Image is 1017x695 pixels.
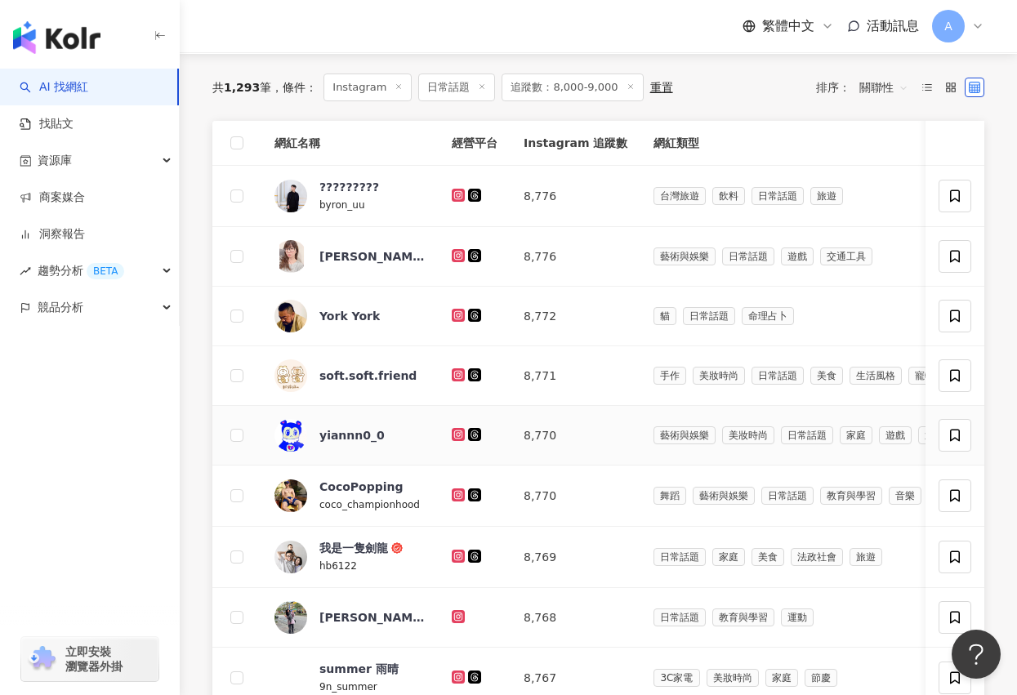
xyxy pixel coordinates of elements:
a: KOL AvatarCocoPoppingcoco_championhood [274,479,426,513]
span: 藝術與娛樂 [653,426,716,444]
img: KOL Avatar [274,662,307,694]
span: 法政社會 [791,548,843,566]
span: hb6122 [319,560,357,572]
span: 日常話題 [653,608,706,626]
span: 追蹤數：8,000-9,000 [502,74,643,101]
span: 藝術與娛樂 [693,487,755,505]
span: 生活風格 [850,367,902,385]
span: 活動訊息 [867,18,919,33]
a: searchAI 找網紅 [20,79,88,96]
div: [PERSON_NAME] [319,609,426,626]
a: KOL Avatar我是一隻劍龍hb6122 [274,540,426,574]
span: 9n_summer [319,681,377,693]
span: 寵物 [908,367,941,385]
img: KOL Avatar [274,601,307,634]
span: 日常話題 [781,426,833,444]
a: KOL Avatar[PERSON_NAME] Tsai [PERSON_NAME] [274,240,426,273]
span: 競品分析 [38,289,83,326]
div: BETA [87,263,124,279]
iframe: Help Scout Beacon - Open [952,630,1001,679]
a: KOL Avatarsummer 雨晴9n_summer [274,661,426,695]
span: 家庭 [840,426,872,444]
a: chrome extension立即安裝 瀏覽器外掛 [21,637,158,681]
span: 繁體中文 [762,17,814,35]
td: 8,771 [511,346,640,406]
span: 趨勢分析 [38,252,124,289]
span: 資源庫 [38,142,72,179]
span: 教育與學習 [712,608,774,626]
span: 台灣旅遊 [653,187,706,205]
a: KOL Avatar[PERSON_NAME] [274,601,426,634]
div: 共 筆 [212,81,271,94]
a: KOL Avataryiannn0_0 [274,419,426,452]
span: Instagram [323,74,412,101]
span: 節慶 [805,669,837,687]
div: [PERSON_NAME] Tsai [PERSON_NAME] [319,248,426,265]
span: 日常話題 [752,187,804,205]
img: KOL Avatar [274,541,307,573]
span: 家庭 [712,548,745,566]
th: 經營平台 [439,121,511,166]
div: CocoPopping [319,479,404,495]
span: 藝術與娛樂 [653,247,716,265]
span: coco_championhood [319,499,420,510]
span: 命理占卜 [742,307,794,325]
span: 家庭 [765,669,798,687]
div: soft.soft.friend [319,368,417,384]
span: 日常話題 [761,487,814,505]
span: 旅遊 [810,187,843,205]
a: KOL AvatarYork York [274,300,426,332]
span: 遊戲 [879,426,912,444]
td: 8,772 [511,287,640,346]
span: 關聯性 [859,74,908,100]
img: KOL Avatar [274,419,307,452]
span: 遊戲 [781,247,814,265]
span: 美妝時尚 [722,426,774,444]
a: KOL Avatar?????????byron_uu [274,179,426,213]
span: 運動 [918,426,951,444]
img: KOL Avatar [274,180,307,212]
div: 我是一隻劍龍 [319,540,388,556]
span: rise [20,265,31,277]
td: 8,776 [511,166,640,227]
span: 貓 [653,307,676,325]
span: 教育與學習 [820,487,882,505]
td: 8,770 [511,466,640,527]
th: 網紅名稱 [261,121,439,166]
span: 日常話題 [683,307,735,325]
span: 運動 [781,608,814,626]
div: 排序： [816,74,917,100]
div: 重置 [650,81,673,94]
td: 8,768 [511,588,640,648]
span: 1,293 [224,81,260,94]
a: 洞察報告 [20,226,85,243]
img: logo [13,21,100,54]
td: 8,770 [511,406,640,466]
div: ????????? [319,179,379,195]
span: 日常話題 [752,367,804,385]
span: 日常話題 [653,548,706,566]
a: 找貼文 [20,116,74,132]
img: KOL Avatar [274,359,307,392]
span: 旅遊 [850,548,882,566]
img: KOL Avatar [274,240,307,273]
span: A [944,17,952,35]
span: 飲料 [712,187,745,205]
span: 日常話題 [722,247,774,265]
th: Instagram 追蹤數 [511,121,640,166]
span: byron_uu [319,199,365,211]
a: KOL Avatarsoft.soft.friend [274,359,426,392]
td: 8,776 [511,227,640,287]
td: 8,769 [511,527,640,588]
span: 條件 ： [271,81,317,94]
img: KOL Avatar [274,479,307,512]
div: York York [319,308,380,324]
span: 立即安裝 瀏覽器外掛 [65,644,123,674]
img: chrome extension [26,646,58,672]
span: 音樂 [889,487,921,505]
span: 手作 [653,367,686,385]
span: 美食 [810,367,843,385]
span: 3C家電 [653,669,699,687]
img: KOL Avatar [274,300,307,332]
span: 交通工具 [820,247,872,265]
